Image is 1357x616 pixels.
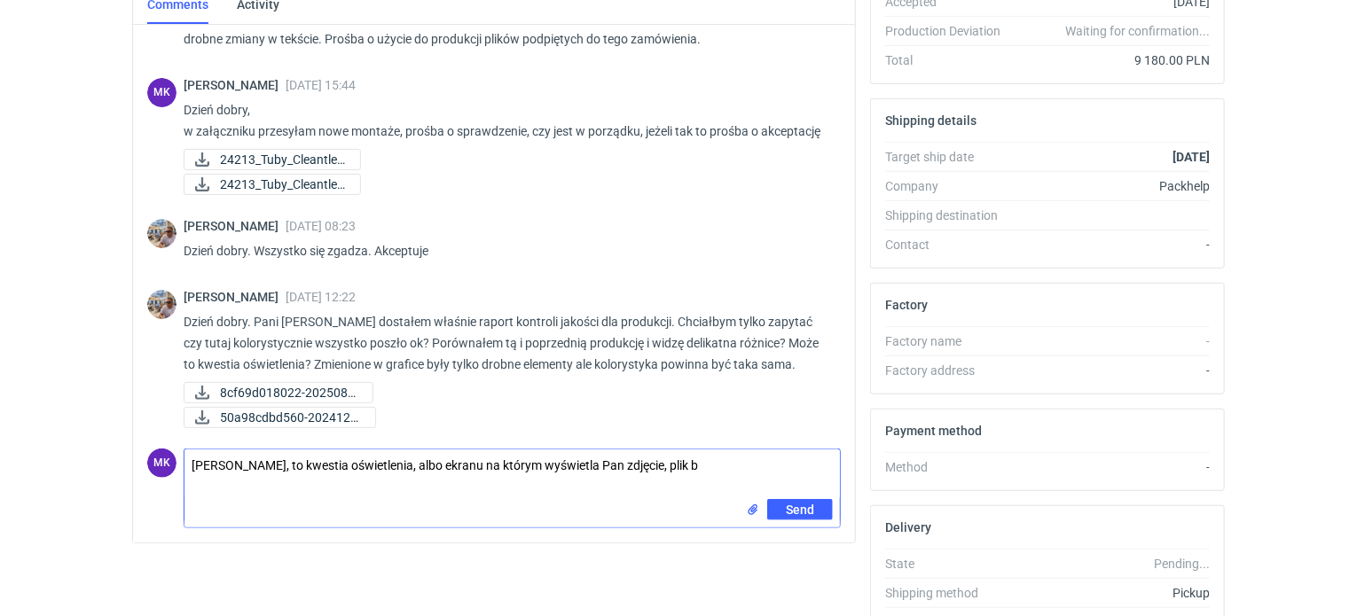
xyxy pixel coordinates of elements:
[184,149,361,170] a: 24213_Tuby_Cleantle_...
[184,149,361,170] div: 24213_Tuby_Cleantle_montaz_V10_UV.PDF
[885,362,1015,379] div: Factory address
[1015,584,1210,602] div: Pickup
[885,207,1015,224] div: Shipping destination
[184,449,840,499] textarea: [PERSON_NAME], to kwestia oświetlenia, albo ekranu na którym wyświetla Pan zdjęcie, plik b
[184,407,376,428] a: 50a98cdbd560-2024121...
[286,78,356,92] span: [DATE] 15:44
[767,499,833,520] button: Send
[885,51,1015,69] div: Total
[885,177,1015,195] div: Company
[786,503,814,516] span: Send
[184,311,827,375] p: Dzień dobry. Pani [PERSON_NAME] dostałem właśnie raport kontroli jakości dla produkcji. Chciałbym...
[1015,236,1210,253] div: -
[1015,51,1210,69] div: 9 180.00 PLN
[1015,177,1210,195] div: Packhelp
[184,382,361,403] div: 8cf69d018022-20250811_111701.jpg
[184,382,373,403] a: 8cf69d018022-2025081...
[147,448,176,478] div: Martyna Kozyra
[885,298,928,312] h2: Factory
[1015,458,1210,476] div: -
[147,78,176,107] div: Martyna Kozyra
[184,174,361,195] a: 24213_Tuby_Cleantle_...
[885,22,1015,40] div: Production Deviation
[147,290,176,319] img: Michał Palasek
[147,448,176,478] figcaption: MK
[220,175,346,194] span: 24213_Tuby_Cleantle_...
[1154,557,1210,571] em: Pending...
[1065,22,1210,40] em: Waiting for confirmation...
[286,290,356,304] span: [DATE] 12:22
[1173,150,1210,164] strong: [DATE]
[885,555,1015,573] div: State
[885,332,1015,350] div: Factory name
[220,383,358,402] span: 8cf69d018022-2025081...
[885,458,1015,476] div: Method
[885,236,1015,253] div: Contact
[1015,362,1210,379] div: -
[286,219,356,233] span: [DATE] 08:23
[885,520,931,534] h2: Delivery
[147,78,176,107] figcaption: MK
[885,424,982,438] h2: Payment method
[885,584,1015,602] div: Shipping method
[184,78,286,92] span: [PERSON_NAME]
[184,7,827,50] p: Dzień dobry. Pani Ewo wycena CAJJ - 1. Ostatnio produkowane pod numerem zlecenia R051869002. Mamy...
[184,240,827,261] p: Dzień dobry. Wszystko się zgadza. Akceptuje
[147,219,176,248] img: Michał Palasek
[184,407,361,428] div: 50a98cdbd560-20241218_133800.jpg
[184,290,286,304] span: [PERSON_NAME]
[220,408,361,427] span: 50a98cdbd560-2024121...
[184,219,286,233] span: [PERSON_NAME]
[184,174,361,195] div: 24213_Tuby_Cleantle_montaz_V10.PDF
[885,148,1015,166] div: Target ship date
[885,113,977,128] h2: Shipping details
[1015,332,1210,350] div: -
[220,150,346,169] span: 24213_Tuby_Cleantle_...
[184,99,827,142] p: Dzień dobry, w załączniku przesyłam nowe montaże, prośba o sprawdzenie, czy jest w porządku, jeże...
